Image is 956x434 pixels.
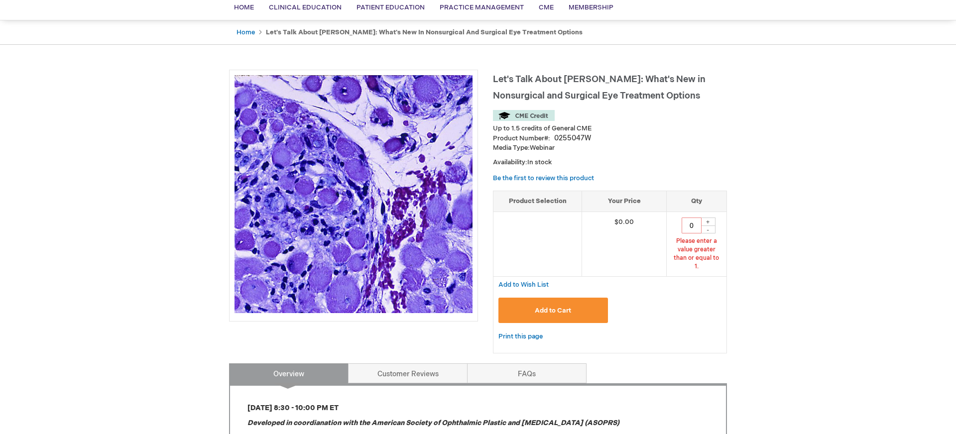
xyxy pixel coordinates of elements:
[237,28,255,36] a: Home
[672,237,721,271] div: Please enter a value greater than or equal to 1.
[682,217,702,233] input: Qty
[701,217,716,226] div: +
[569,3,613,11] span: Membership
[535,307,571,315] span: Add to Cart
[582,191,667,212] th: Your Price
[493,158,727,167] p: Availability:
[701,225,716,233] div: -
[440,3,524,11] span: Practice Management
[493,110,555,121] img: CME Credit
[498,298,608,323] button: Add to Cart
[498,280,549,289] a: Add to Wish List
[247,419,619,427] em: Developed in coordianation with the American Society of Ophthalmic Plastic and [MEDICAL_DATA] (AS...
[527,158,552,166] span: In stock
[493,143,727,153] p: Webinar
[235,75,473,313] img: Let's Talk About TED: What's New in Nonsurgical and Surgical Eye Treatment Options
[493,174,594,182] a: Be the first to review this product
[554,133,591,143] div: 0255047W
[357,3,425,11] span: Patient Education
[467,363,587,383] a: FAQs
[498,281,549,289] span: Add to Wish List
[269,3,342,11] span: Clinical Education
[493,191,582,212] th: Product Selection
[234,3,254,11] span: Home
[348,363,468,383] a: Customer Reviews
[582,212,667,277] td: $0.00
[493,124,727,133] li: Up to 1.5 credits of General CME
[247,404,339,412] strong: [DATE] 8:30 - 10:00 PM ET
[498,330,543,343] a: Print this page
[493,134,550,142] strong: Product Number
[493,144,530,152] strong: Media Type:
[539,3,554,11] span: CME
[666,191,726,212] th: Qty
[266,28,583,36] strong: Let's Talk About [PERSON_NAME]: What's New in Nonsurgical and Surgical Eye Treatment Options
[493,74,706,101] span: Let's Talk About [PERSON_NAME]: What's New in Nonsurgical and Surgical Eye Treatment Options
[229,363,349,383] a: Overview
